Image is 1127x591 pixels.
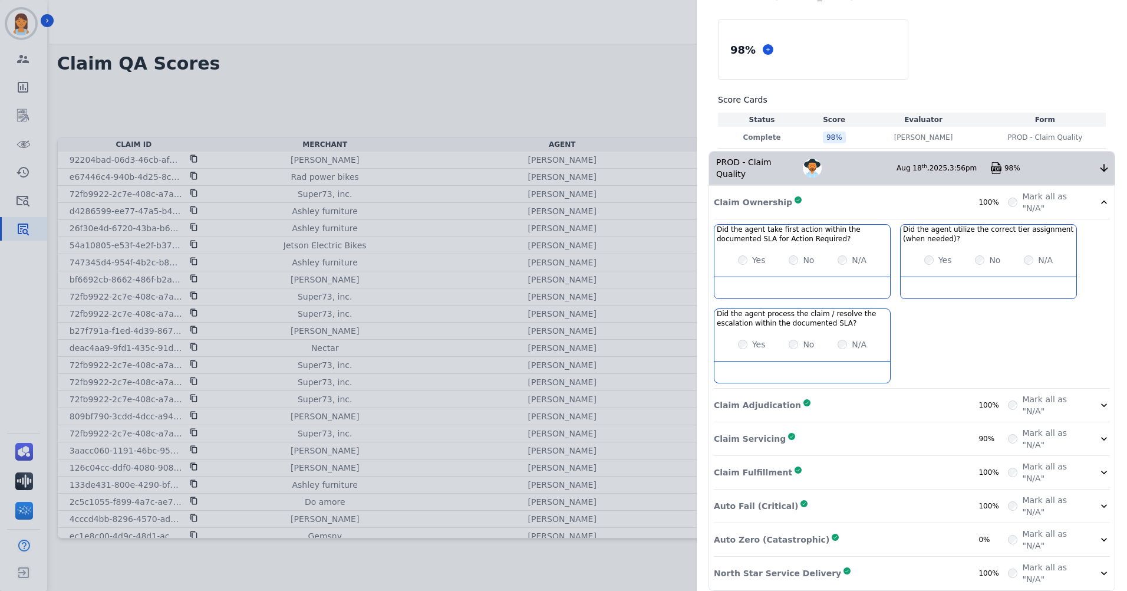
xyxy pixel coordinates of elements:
[714,399,801,411] p: Claim Adjudication
[1022,427,1084,451] label: Mark all as "N/A"
[862,113,984,127] th: Evaluator
[984,113,1106,127] th: Form
[1004,163,1098,173] div: 98%
[803,159,822,178] img: Avatar
[752,339,766,350] label: Yes
[803,254,814,266] label: No
[978,198,1008,207] div: 100%
[714,196,792,208] p: Claim Ownership
[978,400,1008,410] div: 100%
[1022,562,1084,585] label: Mark all as "N/A"
[1022,528,1084,551] label: Mark all as "N/A"
[1022,393,1084,417] label: Mark all as "N/A"
[989,254,1000,266] label: No
[852,339,866,350] label: N/A
[978,434,1008,444] div: 90%
[728,40,758,60] div: 98 %
[1022,494,1084,518] label: Mark all as "N/A"
[852,254,866,266] label: N/A
[803,339,814,350] label: No
[718,94,1106,106] h3: Score Cards
[709,152,803,185] div: PROD - Claim Quality
[823,132,846,143] div: 98 %
[894,133,953,142] p: [PERSON_NAME]
[978,569,1008,578] div: 100%
[720,133,803,142] p: Complete
[938,254,952,266] label: Yes
[714,567,841,579] p: North Star Service Delivery
[714,500,798,512] p: Auto Fail (Critical)
[714,433,786,445] p: Claim Servicing
[717,225,888,244] h3: Did the agent take first action within the documented SLA for Action Required?
[717,309,888,328] h3: Did the agent process the claim / resolve the escalation within the documented SLA?
[714,467,792,478] p: Claim Fulfillment
[897,163,990,173] div: Aug 18 , 2025 ,
[990,162,1002,174] img: qa-pdf.svg
[978,501,1008,511] div: 100%
[922,163,927,169] sup: th
[1022,191,1084,214] label: Mark all as "N/A"
[950,164,977,172] span: 3:56pm
[752,254,766,266] label: Yes
[978,535,1008,544] div: 0%
[1038,254,1053,266] label: N/A
[903,225,1074,244] h3: Did the agent utilize the correct tier assignment (when needed)?
[714,534,829,546] p: Auto Zero (Catastrophic)
[806,113,862,127] th: Score
[978,468,1008,477] div: 100%
[1022,461,1084,484] label: Mark all as "N/A"
[1007,133,1082,142] span: PROD - Claim Quality
[718,113,806,127] th: Status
